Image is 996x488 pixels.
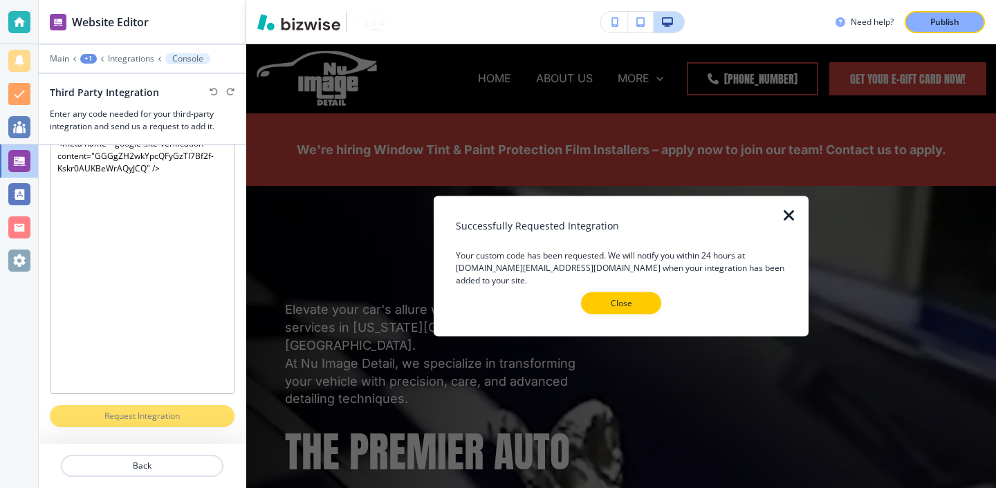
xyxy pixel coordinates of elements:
[108,54,154,64] button: Integrations
[50,14,66,30] img: editor icon
[172,54,203,64] p: Console
[61,455,223,477] button: Back
[930,16,959,28] p: Publish
[62,460,222,472] p: Back
[257,14,340,30] img: Bizwise Logo
[72,14,149,30] h2: Website Editor
[165,53,210,64] button: Console
[851,16,894,28] h3: Need help?
[353,13,390,30] img: Your Logo
[50,85,159,100] h2: Third Party Integration
[50,54,69,64] button: Main
[80,54,97,64] button: +1
[50,130,234,394] textarea: <meta name="google-site-verification" content="GGGgZH2wkYpcQFyGzTI7Bf2f-Kskr0AUKBeWrAQyJCQ" />
[50,108,234,133] h3: Enter any code needed for your third-party integration and send us a request to add it.
[905,11,985,33] button: Publish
